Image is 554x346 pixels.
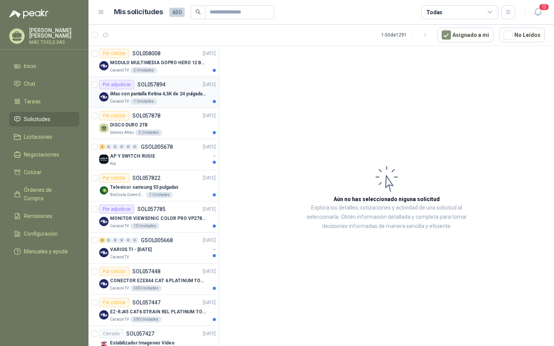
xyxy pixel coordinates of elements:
[110,316,129,323] p: Caracol TV
[24,212,52,220] span: Remisiones
[110,277,206,284] p: CONECTOR EZEX44 CAT 6 PLATINUM TOOLS
[88,108,219,139] a: Por cotizarSOL057878[DATE] DISCO DURO 2TBValores Atlas2 Unidades
[110,246,152,253] p: VARIOS TI - [DATE]
[88,295,219,326] a: Por cotizarSOL057447[DATE] Company LogoEZ-RJ45 CAT6 STRAIN REL PLATINUM TOOLSCaracol TV500 Unidades
[203,112,216,120] p: [DATE]
[29,28,79,38] p: [PERSON_NAME] [PERSON_NAME]
[24,80,35,88] span: Chat
[88,201,219,233] a: Por adjudicarSOL057785[DATE] Company LogoMONITOR VIEWSONIC COLOR PRO VP2786-4KCaracol TV10 Unidades
[110,285,129,291] p: Caracol TV
[9,183,79,206] a: Órdenes de Compra
[132,175,160,181] p: SOL057822
[203,268,216,275] p: [DATE]
[119,238,125,243] div: 0
[99,61,108,70] img: Company Logo
[9,147,79,162] a: Negociaciones
[99,155,108,164] img: Company Logo
[99,217,108,226] img: Company Logo
[112,144,118,150] div: 0
[132,51,160,56] p: SOL058008
[125,238,131,243] div: 0
[99,236,217,260] a: 8 0 0 0 0 0 GSOL005668[DATE] Company LogoVARIOS TI - [DATE]Caracol TV
[99,173,129,183] div: Por cotizar
[24,230,58,238] span: Configuración
[203,143,216,151] p: [DATE]
[9,77,79,91] a: Chat
[203,299,216,306] p: [DATE]
[132,113,160,118] p: SOL057878
[203,81,216,88] p: [DATE]
[203,206,216,213] p: [DATE]
[539,3,549,11] span: 12
[9,226,79,241] a: Configuración
[24,247,68,256] span: Manuales y ayuda
[110,192,145,198] p: BioCosta Green Energy S.A.S
[110,184,179,191] p: Televisor samsung 55 pulgadas
[106,144,112,150] div: 0
[99,267,129,276] div: Por cotizar
[106,238,112,243] div: 0
[132,269,160,274] p: SOL057448
[110,215,206,222] p: MONITOR VIEWSONIC COLOR PRO VP2786-4K
[9,130,79,144] a: Licitaciones
[125,144,131,150] div: 0
[531,5,545,19] button: 12
[132,238,138,243] div: 0
[24,115,50,123] span: Solicitudes
[203,50,216,57] p: [DATE]
[24,186,72,203] span: Órdenes de Compra
[9,244,79,259] a: Manuales y ayuda
[24,62,36,70] span: Inicio
[24,133,52,141] span: Licitaciones
[99,111,129,120] div: Por cotizar
[130,316,162,323] div: 500 Unidades
[137,206,165,212] p: SOL057785
[9,165,79,180] a: Cotizar
[9,209,79,223] a: Remisiones
[24,97,41,106] span: Tareas
[99,186,108,195] img: Company Logo
[99,92,108,101] img: Company Logo
[24,150,59,159] span: Negociaciones
[88,46,219,77] a: Por cotizarSOL058008[DATE] Company LogoMODULO MULTIMEDIA GOPRO HERO 12 BLACKCaracol TV2 Unidades
[132,300,160,305] p: SOL057447
[130,223,159,229] div: 10 Unidades
[88,170,219,201] a: Por cotizarSOL057822[DATE] Company LogoTelevisor samsung 55 pulgadasBioCosta Green Energy S.A.S1 ...
[88,264,219,295] a: Por cotizarSOL057448[DATE] Company LogoCONECTOR EZEX44 CAT 6 PLATINUM TOOLSCaracol TV500 Unidades
[334,195,440,203] h3: Aún no has seleccionado niguna solicitud
[112,238,118,243] div: 0
[110,223,129,229] p: Caracol TV
[99,310,108,319] img: Company Logo
[141,238,173,243] p: GSOL005668
[88,77,219,108] a: Por adjudicarSOL057894[DATE] Company LogoiMac con pantalla Retina 4,5K de 24 pulgadas M4Caracol T...
[9,9,48,18] img: Logo peakr
[130,67,157,73] div: 2 Unidades
[499,28,545,42] button: No Leídos
[110,121,148,129] p: DISCO DURO 2TB
[132,144,138,150] div: 0
[114,7,163,18] h1: Mis solicitudes
[381,29,431,41] div: 1 - 50 de 1291
[203,175,216,182] p: [DATE]
[99,248,108,257] img: Company Logo
[99,144,105,150] div: 2
[99,80,134,89] div: Por adjudicar
[110,90,206,98] p: iMac con pantalla Retina 4,5K de 24 pulgadas M4
[203,330,216,338] p: [DATE]
[9,59,79,73] a: Inicio
[126,331,154,336] p: SOL057427
[99,329,123,338] div: Cerrado
[169,8,185,17] span: 650
[9,112,79,126] a: Solicitudes
[9,94,79,109] a: Tareas
[130,285,162,291] div: 500 Unidades
[99,279,108,288] img: Company Logo
[137,82,165,87] p: SOL057894
[24,168,42,176] span: Cotizar
[130,98,157,105] div: 1 Unidades
[29,40,79,45] p: MAC TOOLS SAS
[99,298,129,307] div: Por cotizar
[437,28,493,42] button: Asignado a mi
[135,130,162,136] div: 2 Unidades
[296,203,477,231] p: Explora los detalles, cotizaciones y actividad de una solicitud al seleccionarla. Obtén informaci...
